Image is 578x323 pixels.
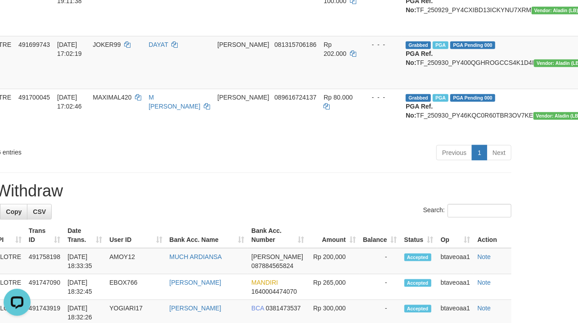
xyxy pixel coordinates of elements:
[57,94,82,110] span: [DATE] 17:02:46
[448,204,511,218] input: Search:
[365,93,399,102] div: - - -
[472,145,487,160] a: 1
[450,41,495,49] span: PGA Pending
[359,274,401,300] td: -
[406,94,431,102] span: Grabbed
[401,223,437,248] th: Status: activate to sort column ascending
[166,223,248,248] th: Bank Acc. Name: activate to sort column ascending
[308,274,359,300] td: Rp 265,000
[365,40,399,49] div: - - -
[474,223,511,248] th: Action
[404,279,431,287] span: Accepted
[170,305,221,312] a: [PERSON_NAME]
[25,274,64,300] td: 491747090
[406,50,433,66] b: PGA Ref. No:
[64,248,106,274] td: [DATE] 18:33:35
[266,305,301,312] span: Copy 0381473537 to clipboard
[487,145,511,160] a: Next
[149,41,168,48] a: DAYAT
[477,253,491,260] a: Note
[437,248,474,274] td: btaveoaa1
[106,248,166,274] td: AMOY12
[274,41,316,48] span: Copy 081315706186 to clipboard
[25,223,64,248] th: Trans ID: activate to sort column ascending
[324,94,353,101] span: Rp 80.000
[251,305,264,312] span: BCA
[324,41,347,57] span: Rp 202.000
[406,103,433,119] b: PGA Ref. No:
[274,94,316,101] span: Copy 089616724137 to clipboard
[404,305,431,313] span: Accepted
[251,253,303,260] span: [PERSON_NAME]
[170,279,221,286] a: [PERSON_NAME]
[27,204,52,219] a: CSV
[149,94,201,110] a: M [PERSON_NAME]
[406,41,431,49] span: Grabbed
[25,248,64,274] td: 491758198
[437,223,474,248] th: Op: activate to sort column ascending
[308,223,359,248] th: Amount: activate to sort column ascending
[93,94,131,101] span: MAXIMAL420
[6,208,22,215] span: Copy
[477,279,491,286] a: Note
[251,262,293,269] span: Copy 087884565824 to clipboard
[359,223,401,248] th: Balance: activate to sort column ascending
[33,208,46,215] span: CSV
[106,223,166,248] th: User ID: activate to sort column ascending
[106,274,166,300] td: EBOX766
[64,223,106,248] th: Date Trans.: activate to sort column ascending
[18,94,50,101] span: 491700045
[64,274,106,300] td: [DATE] 18:32:45
[93,41,121,48] span: JOKER99
[423,204,511,218] label: Search:
[433,94,448,102] span: Marked by btaveoaa1
[251,288,297,295] span: Copy 1640004474070 to clipboard
[437,274,474,300] td: btaveoaa1
[433,41,448,49] span: Marked by btaveoaa1
[436,145,472,160] a: Previous
[4,4,31,31] button: Open LiveChat chat widget
[359,248,401,274] td: -
[248,223,308,248] th: Bank Acc. Number: activate to sort column ascending
[57,41,82,57] span: [DATE] 17:02:19
[450,94,495,102] span: PGA Pending
[477,305,491,312] a: Note
[170,253,222,260] a: MUCH ARDIANSA
[404,254,431,261] span: Accepted
[217,94,269,101] span: [PERSON_NAME]
[251,279,278,286] span: MANDIRI
[18,41,50,48] span: 491699743
[217,41,269,48] span: [PERSON_NAME]
[308,248,359,274] td: Rp 200,000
